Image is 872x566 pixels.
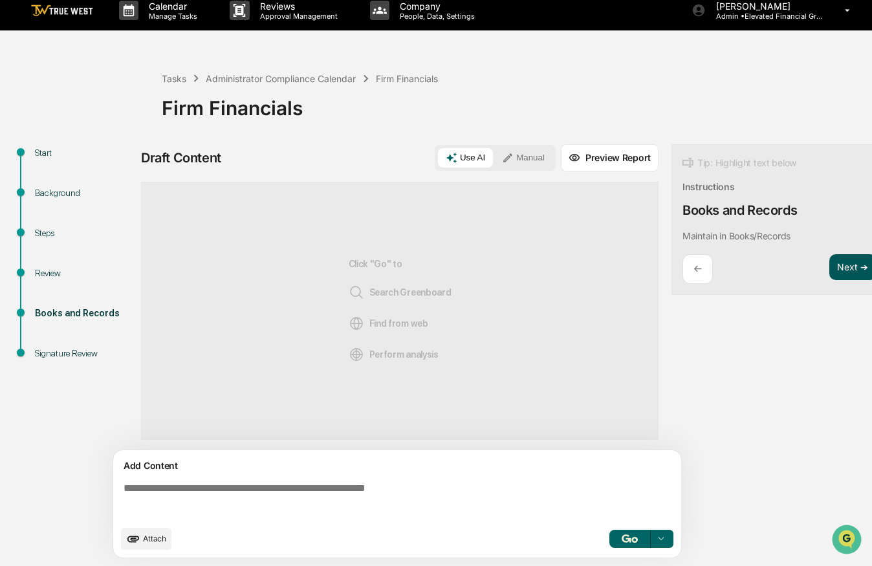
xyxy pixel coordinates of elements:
[349,347,364,362] img: Analysis
[349,203,452,419] div: Click "Go" to
[13,99,36,122] img: 1746055101610-c473b297-6a78-478c-a979-82029cc54cd1
[31,5,93,17] img: logo
[162,86,866,120] div: Firm Financials
[94,164,104,175] div: 🗄️
[622,534,637,543] img: Go
[143,534,166,543] span: Attach
[121,528,171,550] button: upload document
[682,230,790,241] p: Maintain in Books/Records
[129,219,157,229] span: Pylon
[138,1,204,12] p: Calendar
[44,112,164,122] div: We're available if you need us!
[831,523,866,558] iframe: Open customer support
[26,188,82,201] span: Data Lookup
[13,164,23,175] div: 🖐️
[35,186,133,200] div: Background
[13,189,23,199] div: 🔎
[121,458,673,473] div: Add Content
[349,316,364,331] img: Web
[44,99,212,112] div: Start new chat
[349,285,364,300] img: Search
[693,263,702,275] p: ←
[706,12,826,21] p: Admin • Elevated Financial Group
[35,307,133,320] div: Books and Records
[91,219,157,229] a: Powered byPylon
[26,163,83,176] span: Preclearance
[8,158,89,181] a: 🖐️Preclearance
[35,226,133,240] div: Steps
[220,103,235,118] button: Start new chat
[389,1,481,12] p: Company
[250,1,344,12] p: Reviews
[494,148,552,168] button: Manual
[162,73,186,84] div: Tasks
[89,158,166,181] a: 🗄️Attestations
[206,73,356,84] div: Administrator Compliance Calendar
[349,316,428,331] span: Find from web
[682,202,797,218] div: Books and Records
[35,146,133,160] div: Start
[13,27,235,48] p: How can we help?
[250,12,344,21] p: Approval Management
[682,155,796,171] div: Tip: Highlight text below
[8,182,87,206] a: 🔎Data Lookup
[561,144,659,171] button: Preview Report
[138,12,204,21] p: Manage Tasks
[35,267,133,280] div: Review
[438,148,493,168] button: Use AI
[376,73,438,84] div: Firm Financials
[35,347,133,360] div: Signature Review
[107,163,160,176] span: Attestations
[682,181,735,192] div: Instructions
[349,347,439,362] span: Perform analysis
[389,12,481,21] p: People, Data, Settings
[706,1,826,12] p: [PERSON_NAME]
[141,150,221,166] div: Draft Content
[609,530,651,548] button: Go
[349,285,452,300] span: Search Greenboard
